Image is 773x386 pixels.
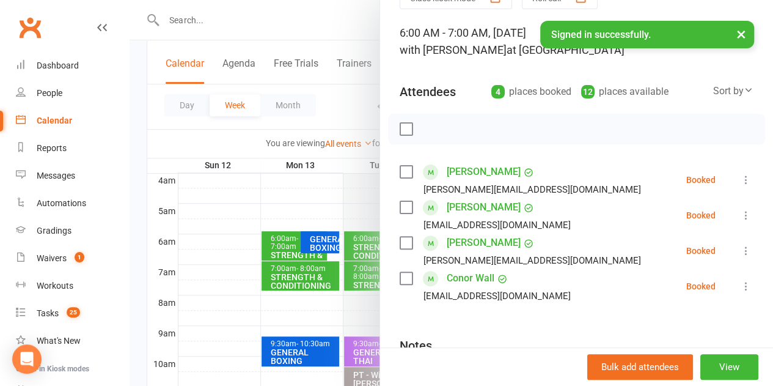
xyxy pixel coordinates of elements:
a: Conor Wall [447,269,494,288]
button: View [700,354,758,380]
div: [EMAIL_ADDRESS][DOMAIN_NAME] [423,288,571,304]
a: Waivers 1 [16,245,129,272]
div: Notes [400,337,432,354]
div: Workouts [37,281,73,291]
div: Waivers [37,253,67,263]
div: [PERSON_NAME][EMAIL_ADDRESS][DOMAIN_NAME] [423,182,641,198]
div: [EMAIL_ADDRESS][DOMAIN_NAME] [423,217,571,233]
div: What's New [37,336,81,346]
a: What's New [16,327,129,355]
a: [PERSON_NAME] [447,162,521,182]
button: Bulk add attendees [587,354,693,380]
div: Booked [686,211,716,220]
button: × [730,21,752,47]
a: People [16,80,129,107]
div: Reports [37,143,67,153]
span: 1 [75,252,84,262]
div: places booked [491,83,571,100]
a: Clubworx [15,12,45,43]
div: [PERSON_NAME][EMAIL_ADDRESS][DOMAIN_NAME] [423,253,641,269]
a: Gradings [16,217,129,245]
div: Booked [686,282,716,291]
div: places available [581,83,669,100]
div: Gradings [37,226,71,236]
a: Tasks 25 [16,300,129,327]
div: Booked [686,176,716,184]
a: Dashboard [16,52,129,80]
span: 25 [67,307,80,317]
div: Sort by [713,83,753,99]
div: 4 [491,85,505,98]
div: 12 [581,85,595,98]
div: Messages [37,171,75,180]
div: Dashboard [37,61,79,70]
a: Workouts [16,272,129,300]
span: Signed in successfully. [551,29,651,40]
div: Booked [686,247,716,255]
div: Tasks [37,308,59,318]
a: Reports [16,135,129,162]
div: Open Intercom Messenger [12,344,42,374]
a: [PERSON_NAME] [447,233,521,253]
a: Automations [16,190,129,217]
div: People [37,88,62,98]
a: Calendar [16,107,129,135]
div: Attendees [400,83,456,100]
a: Messages [16,162,129,190]
div: Calendar [37,116,72,125]
div: Automations [37,198,86,208]
a: [PERSON_NAME] [447,198,521,217]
